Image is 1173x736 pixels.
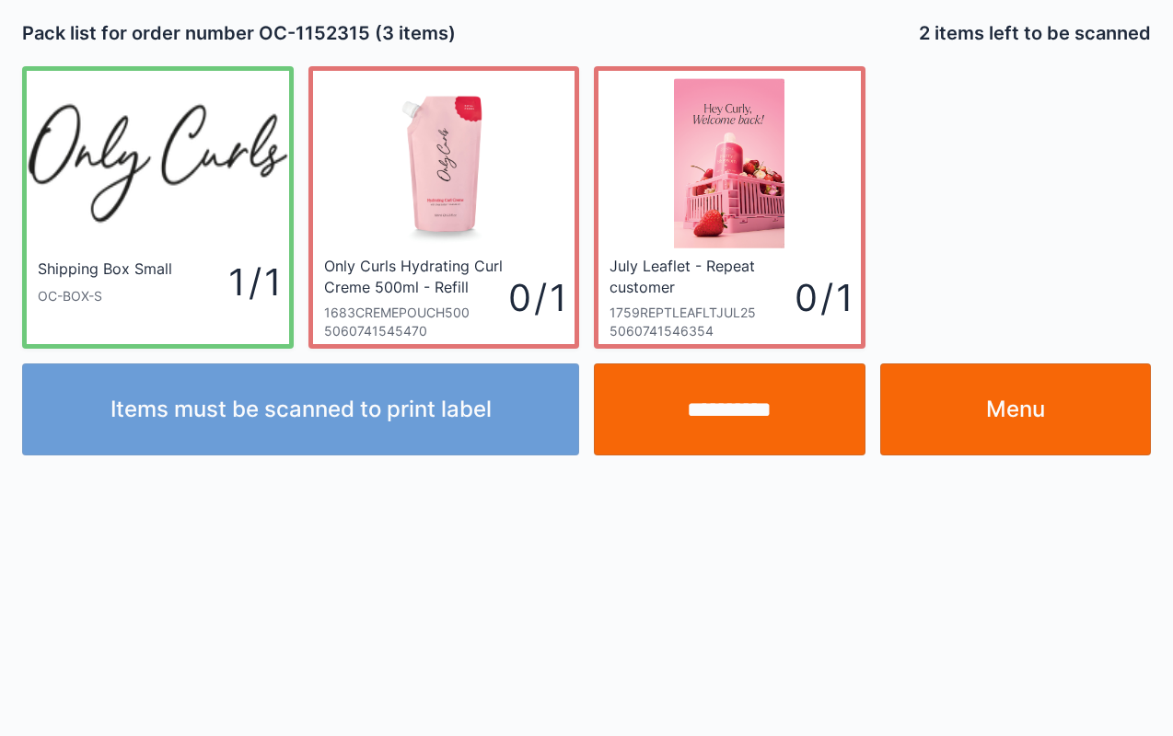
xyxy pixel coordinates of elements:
div: 1 / 1 [177,256,278,308]
img: Refill_Pouch_-_Hydrating_Curl_Creme_front_2048x.jpg [358,78,528,248]
img: oc_200x.webp [27,78,289,248]
h2: Pack list for order number OC-1152315 (3 items) [22,20,579,46]
div: OC-BOX-S [38,287,177,305]
div: 0 / 1 [795,271,850,324]
div: July Leaflet - Repeat customer [610,256,790,296]
a: Shipping Box SmallOC-BOX-S1 / 1 [22,66,294,349]
div: 5060741545470 [324,322,509,340]
a: Only Curls Hydrating Curl Creme 500ml - Refill Pouch1683CREMEPOUCH50050607415454700 / 1 [308,66,580,349]
div: 5060741546354 [610,322,795,340]
a: July Leaflet - Repeat customer1759REPTLEAFLTJUL2550607415463540 / 1 [594,66,865,349]
div: 1759REPTLEAFLTJUL25 [610,304,795,322]
img: Screenshot-87.png [674,78,784,248]
a: Menu [880,363,1152,455]
div: 0 / 1 [508,271,563,324]
div: Only Curls Hydrating Curl Creme 500ml - Refill Pouch [324,256,505,296]
h2: 2 items left to be scanned [919,20,1151,46]
div: 1683CREMEPOUCH500 [324,304,509,322]
div: Shipping Box Small [38,259,172,280]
